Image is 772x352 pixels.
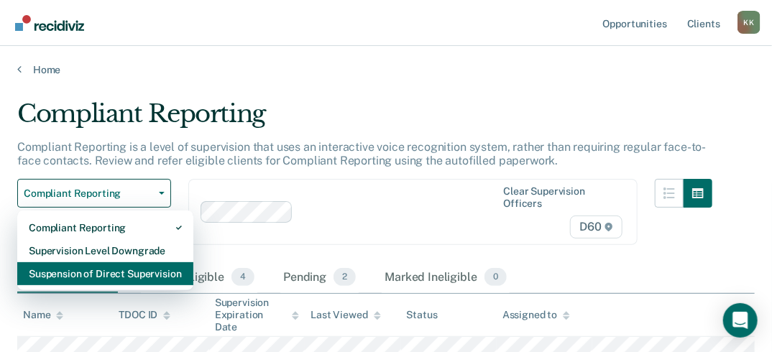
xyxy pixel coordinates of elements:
div: Compliant Reporting [17,99,712,140]
div: Last Viewed [311,309,380,321]
div: Marked Ineligible0 [382,262,510,294]
span: 2 [334,268,356,287]
div: Suspension of Direct Supervision [29,262,182,285]
div: TDOC ID [119,309,170,321]
div: Open Intercom Messenger [723,303,758,338]
p: Compliant Reporting is a level of supervision that uses an interactive voice recognition system, ... [17,140,706,167]
span: D60 [570,216,622,238]
span: 0 [484,268,507,287]
div: Name [23,309,63,321]
button: Profile dropdown button [737,11,760,34]
div: K K [737,11,760,34]
div: Clear supervision officers [503,185,619,210]
a: Home [17,63,755,76]
div: Supervision Expiration Date [215,297,299,333]
div: Assigned to [502,309,570,321]
div: Status [407,309,438,321]
img: Recidiviz [15,15,84,31]
button: Compliant Reporting [17,179,171,208]
div: Pending2 [280,262,359,294]
span: Compliant Reporting [24,187,153,200]
div: Compliant Reporting [29,216,182,239]
div: Supervision Level Downgrade [29,239,182,262]
span: 4 [231,268,254,287]
div: Almost Eligible4 [141,262,257,294]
